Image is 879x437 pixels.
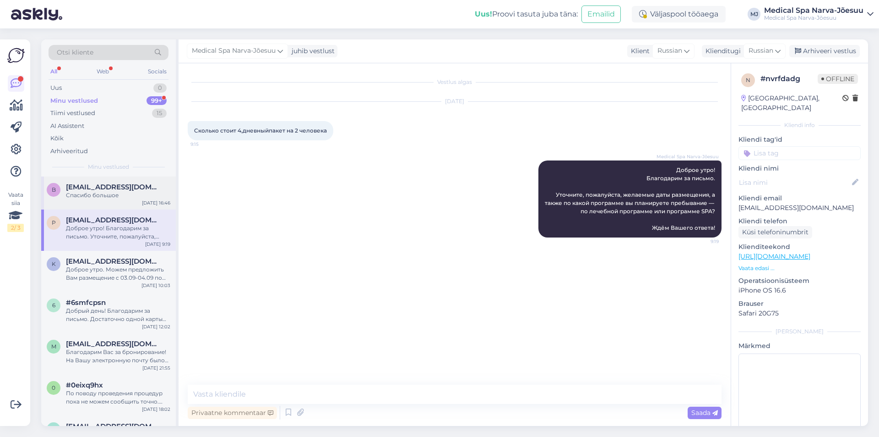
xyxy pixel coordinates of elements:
div: [DATE] 16:46 [142,199,170,206]
div: All [49,66,59,77]
div: [DATE] 12:02 [142,323,170,330]
span: Offline [818,74,858,84]
div: Tiimi vestlused [50,109,95,118]
div: Доброе утро! Благодарим за письмо. Уточните, пожалуйста, желаемые даты размещения, а также по как... [66,224,170,241]
input: Lisa nimi [739,177,850,188]
div: Proovi tasuta juba täna: [475,9,578,20]
span: n [51,426,56,432]
span: k [52,260,56,267]
img: Askly Logo [7,47,25,64]
div: Uus [50,83,62,93]
div: Kliendi info [738,121,861,129]
span: Russian [657,46,682,56]
div: Medical Spa Narva-Jõesuu [764,14,863,22]
div: Благодарим Вас за бронирование! На Вашу электронную почту было отправлено подтверждение бронирова... [66,348,170,365]
div: Küsi telefoninumbrit [738,226,812,238]
b: Uus! [475,10,492,18]
span: #0eixq9hx [66,381,103,389]
span: p [52,219,56,226]
div: Privaatne kommentaar [188,407,277,419]
div: MJ [748,8,760,21]
span: 9:19 [684,238,719,245]
div: [DATE] 21:55 [142,365,170,371]
p: Kliendi telefon [738,216,861,226]
div: Vaata siia [7,191,24,232]
a: Medical Spa Narva-JõesuuMedical Spa Narva-Jõesuu [764,7,874,22]
p: Operatsioonisüsteem [738,276,861,286]
div: [DATE] [188,97,722,105]
p: Kliendi nimi [738,164,861,173]
div: По поводу проведения процедур пока не можем сообщить точно. Возможно, в период праздничных дней г... [66,389,170,406]
span: Minu vestlused [88,163,129,171]
div: # nvrfdadg [760,73,818,84]
p: Safari 20G75 [738,309,861,318]
span: 6 [52,302,55,309]
div: 2 / 3 [7,224,24,232]
span: natalja-filippova@bk.ru [66,422,161,431]
p: Kliendi email [738,194,861,203]
span: Saada [691,409,718,417]
div: Arhiveeri vestlus [789,45,860,57]
span: b [52,186,56,193]
div: Доброе утро. Можем предложить Вам размещение с 03.09-04.09 по пакету: 1.мини-пакет "Здоровье" -ст... [66,266,170,282]
p: iPhone OS 16.6 [738,286,861,295]
div: [GEOGRAPHIC_DATA], [GEOGRAPHIC_DATA] [741,94,842,113]
div: [DATE] 10:03 [141,282,170,289]
a: [URL][DOMAIN_NAME] [738,252,810,260]
div: Vestlus algas [188,78,722,86]
button: Emailid [581,6,621,23]
div: Socials [146,66,168,77]
div: [DATE] 18:02 [142,406,170,413]
div: juhib vestlust [288,46,335,56]
div: 0 [153,83,167,93]
span: m [51,343,56,350]
span: #6smfcpsn [66,299,106,307]
span: 9:15 [190,141,225,148]
span: brigitta5@list.ru [66,183,161,191]
div: Medical Spa Narva-Jõesuu [764,7,863,14]
span: 0 [52,384,55,391]
div: Arhiveeritud [50,147,88,156]
div: Добрый день! Благодарим за письмо. Достаточно одной карты клиента. Хорошего дня! [66,307,170,323]
div: [PERSON_NAME] [738,327,861,336]
span: Otsi kliente [57,48,93,57]
input: Lisa tag [738,146,861,160]
div: Kõik [50,134,64,143]
span: Russian [749,46,773,56]
div: Väljaspool tööaega [632,6,726,22]
span: marina.001@mail.ru [66,340,161,348]
p: [EMAIL_ADDRESS][DOMAIN_NAME] [738,203,861,213]
p: Märkmed [738,341,861,351]
p: Klienditeekond [738,242,861,252]
span: Medical Spa Narva-Jõesuu [657,153,719,160]
div: AI Assistent [50,122,84,131]
span: Сколько стоит 4,дневныйпакет на 2 человека [194,127,327,134]
p: Vaata edasi ... [738,264,861,272]
div: 99+ [146,96,167,105]
p: Kliendi tag'id [738,135,861,144]
p: Brauser [738,299,861,309]
div: Спасибо большое [66,191,170,199]
span: planeta37@mail.ru [66,216,161,224]
div: [DATE] 9:19 [145,241,170,248]
div: Minu vestlused [50,96,98,105]
div: 15 [152,109,167,118]
span: n [746,77,750,83]
span: kannuka25@gmail.com [66,257,161,266]
div: Web [95,66,111,77]
span: Medical Spa Narva-Jõesuu [192,46,276,56]
div: Klient [627,46,650,56]
div: Klienditugi [702,46,741,56]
